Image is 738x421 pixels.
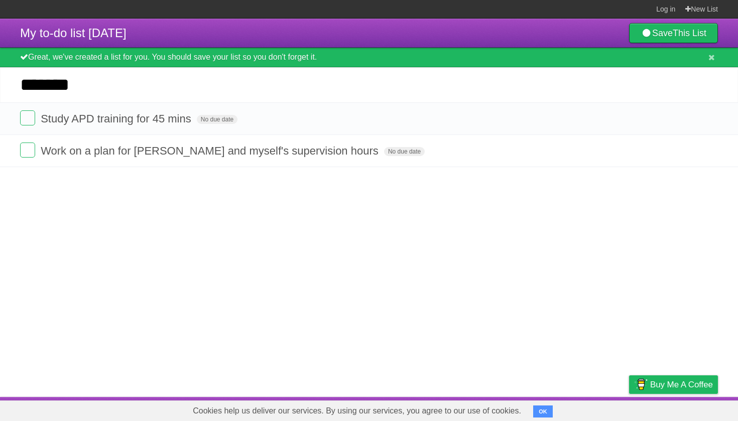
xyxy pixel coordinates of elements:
[634,376,648,393] img: Buy me a coffee
[529,399,569,418] a: Developers
[41,112,194,125] span: Study APD training for 45 mins
[655,399,718,418] a: Suggest a feature
[20,143,35,158] label: Done
[384,147,425,156] span: No due date
[650,376,713,393] span: Buy me a coffee
[41,145,381,157] span: Work on a plan for [PERSON_NAME] and myself's supervision hours
[496,399,517,418] a: About
[582,399,604,418] a: Terms
[20,110,35,125] label: Done
[629,23,718,43] a: SaveThis List
[197,115,237,124] span: No due date
[183,401,531,421] span: Cookies help us deliver our services. By using our services, you agree to our use of cookies.
[629,375,718,394] a: Buy me a coffee
[20,26,127,40] span: My to-do list [DATE]
[533,405,553,417] button: OK
[616,399,642,418] a: Privacy
[673,28,706,38] b: This List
